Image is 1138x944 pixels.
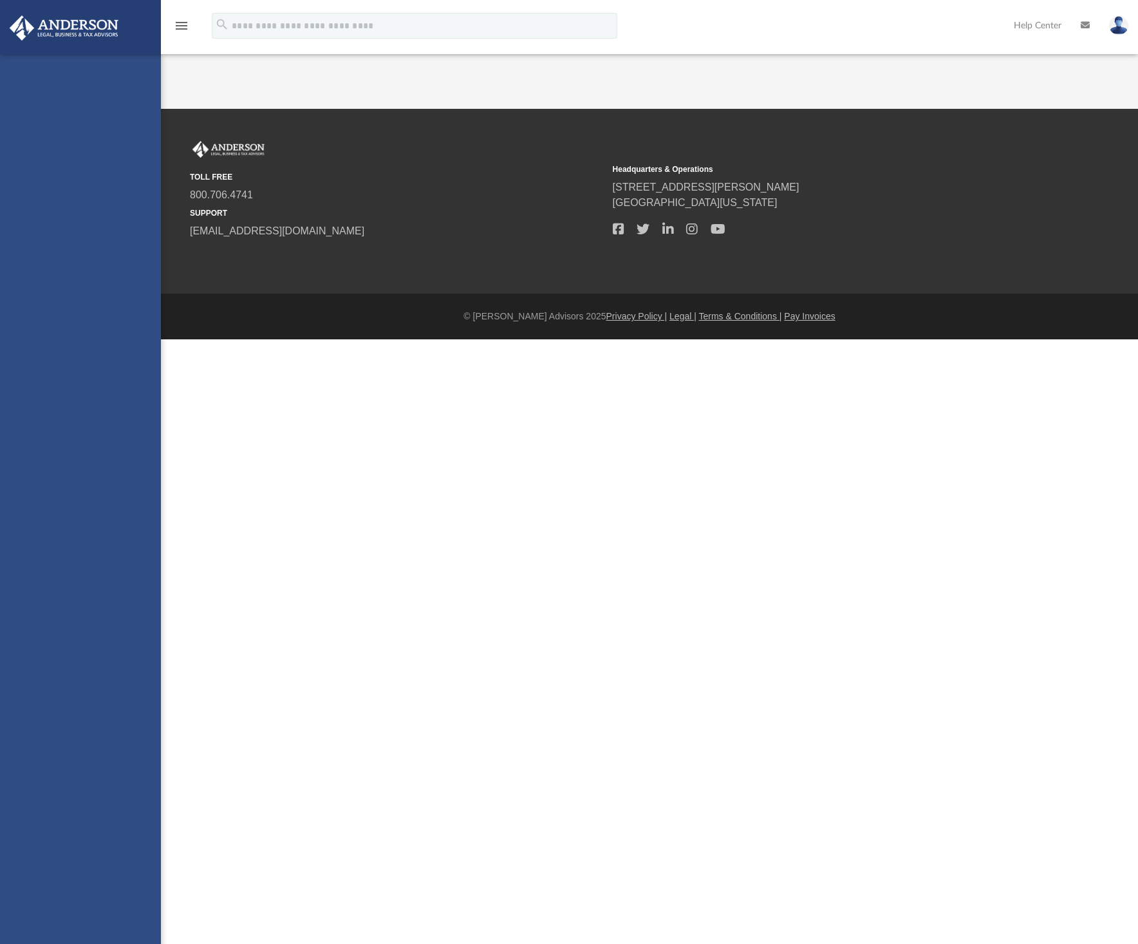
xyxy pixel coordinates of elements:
a: [STREET_ADDRESS][PERSON_NAME] [613,182,799,193]
img: User Pic [1109,16,1128,35]
a: Terms & Conditions | [699,311,782,321]
small: Headquarters & Operations [613,164,1027,175]
img: Anderson Advisors Platinum Portal [190,141,267,158]
a: Pay Invoices [784,311,835,321]
small: TOLL FREE [190,171,604,183]
a: Privacy Policy | [606,311,667,321]
a: [EMAIL_ADDRESS][DOMAIN_NAME] [190,225,364,236]
a: menu [174,24,189,33]
a: 800.706.4741 [190,189,253,200]
i: search [215,17,229,32]
div: © [PERSON_NAME] Advisors 2025 [161,310,1138,323]
small: SUPPORT [190,207,604,219]
img: Anderson Advisors Platinum Portal [6,15,122,41]
a: Legal | [669,311,696,321]
i: menu [174,18,189,33]
a: [GEOGRAPHIC_DATA][US_STATE] [613,197,778,208]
